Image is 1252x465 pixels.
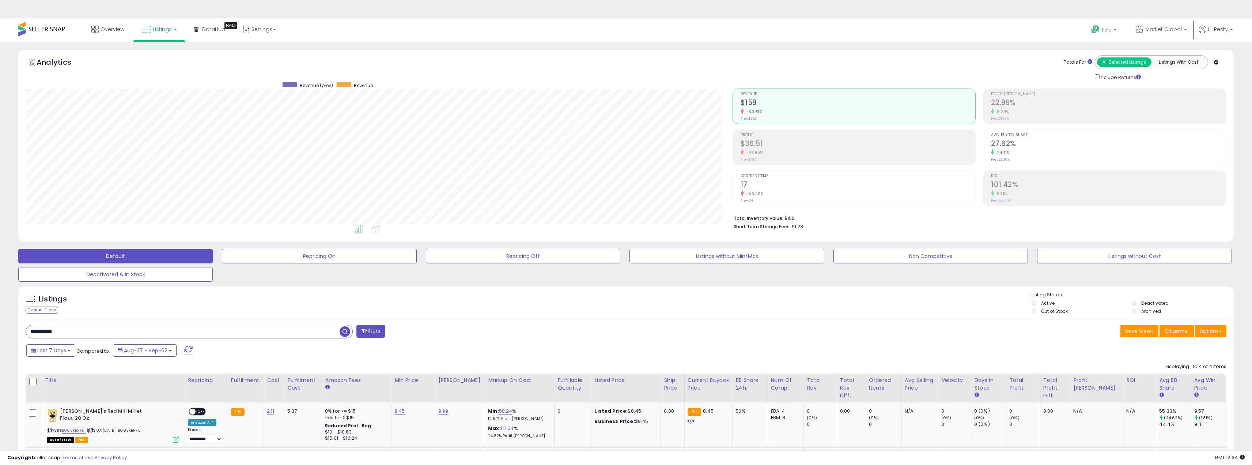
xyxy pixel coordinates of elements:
span: Compared to: [76,348,110,355]
button: All Selected Listings [1097,57,1151,67]
span: 8.45 [703,408,714,415]
b: [PERSON_NAME]'s Red Mill Millet Flour, 20 Oz [60,408,149,423]
div: FBM: 3 [771,415,798,421]
span: OFF [196,409,207,415]
h2: 27.62% [991,139,1226,149]
div: 0 [1009,408,1040,415]
button: Listings without Cost [1037,249,1232,263]
h2: 17 [741,180,976,190]
img: 41hBcHFkrML._SL40_.jpg [47,408,58,423]
span: Overview [101,26,124,33]
div: Days In Stock [974,376,1003,392]
span: Profit [741,133,976,137]
div: 0.00 [664,408,678,415]
small: 6.31% [994,191,1007,196]
b: Total Inventory Value: [734,215,783,221]
a: Hi Resty [1199,26,1233,42]
div: 8% for <= $15 [325,408,386,415]
span: Revenue [354,82,373,89]
b: Max: [488,425,501,432]
small: (0%) [1009,415,1020,421]
small: Days In Stock. [974,392,979,398]
div: Num of Comp. [771,376,801,392]
label: Archived [1141,308,1161,314]
div: 0.00 [1043,408,1064,415]
b: Reduced Prof. Rng. [325,423,373,429]
b: Min: [488,408,499,415]
div: ROI [1126,376,1153,384]
small: Prev: $322 [741,116,756,121]
span: Ordered Items [741,174,976,178]
a: 2.11 [267,408,274,415]
a: Listings [136,18,182,40]
div: [PERSON_NAME] [438,376,482,384]
button: Filters [356,325,385,338]
span: All listings that are currently out of stock and unavailable for purchase on Amazon [47,437,74,443]
button: Non Competitive [833,249,1028,263]
div: $10 - $10.83 [325,429,386,435]
span: 2025-09-11 12:34 GMT [1215,454,1245,461]
a: Market Global [1130,18,1192,42]
label: Deactivated [1141,300,1169,306]
small: Prev: $68.44 [741,157,760,162]
div: Fulfillable Quantity [557,376,588,392]
div: Totals For [1064,59,1092,66]
button: Aug-27 - Sep-02 [113,344,177,357]
p: Listing States: [1032,292,1234,299]
div: 15% for > $15 [325,415,386,421]
div: $8.45 [594,418,655,425]
small: (24.62%) [1164,415,1183,421]
span: FBA [75,437,88,443]
span: Profit [PERSON_NAME] [991,92,1226,96]
div: 0 (0%) [974,408,1006,415]
small: FBA [688,408,701,416]
div: Ship Price [664,376,681,392]
div: 0 [941,408,971,415]
h5: Analytics [37,57,86,69]
a: 50.24 [499,408,512,415]
div: Clear All Filters [26,307,58,314]
small: -46.65% [744,150,763,155]
div: Total Rev. Diff. [840,376,863,400]
small: Prev: 34 [741,198,753,203]
div: ASIN: [47,408,179,442]
div: 9.4 [1194,421,1226,428]
div: % [488,425,549,439]
i: Get Help [1091,25,1100,34]
div: $15.01 - $16.24 [325,435,386,442]
small: Prev: 95.40% [991,198,1011,203]
span: Help [1102,27,1112,33]
a: 117.54 [501,425,514,432]
span: Aug-27 - Sep-02 [124,347,167,354]
a: DataHub [189,18,231,40]
span: Listings [153,26,172,33]
small: Avg BB Share. [1159,392,1164,398]
small: Prev: 21.23% [991,116,1009,121]
div: 44.4% [1159,421,1191,428]
div: 0 [807,408,837,415]
button: Deactivated & In Stock [18,267,213,282]
small: Amazon Fees. [325,384,329,391]
button: Listings without Min/Max [629,249,824,263]
div: Tooltip anchor [224,22,237,29]
small: Avg Win Price. [1194,392,1199,398]
small: 24.41% [994,150,1009,155]
div: 0 [807,421,837,428]
label: Out of Stock [1041,308,1068,314]
button: Repricing On [222,249,416,263]
div: BB Share 24h. [735,376,764,392]
div: Include Returns [1089,73,1150,81]
span: Last 7 Days [37,347,66,354]
div: Title [45,376,182,384]
h2: 22.99% [991,98,1226,108]
div: Listed Price [594,376,658,384]
button: Repricing Off [426,249,620,263]
div: 0 [1009,421,1040,428]
a: Privacy Policy [95,454,127,461]
small: (0%) [869,415,879,421]
div: Avg Win Price [1194,376,1223,392]
b: Short Term Storage Fees: [734,224,791,230]
p: 24.82% Profit [PERSON_NAME] [488,434,549,439]
div: FBA: 4 [771,408,798,415]
div: Current Buybox Price [688,376,729,392]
